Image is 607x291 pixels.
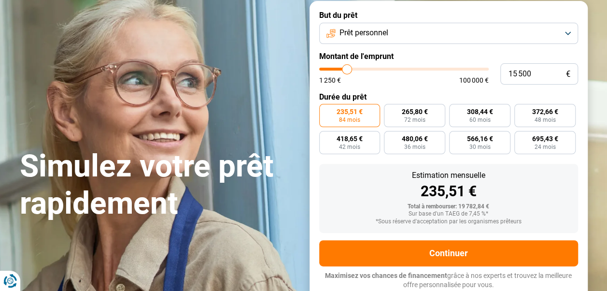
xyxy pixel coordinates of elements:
span: 36 mois [404,144,425,150]
span: 1 250 € [319,77,341,84]
span: 100 000 € [459,77,489,84]
span: 308,44 € [467,108,493,115]
div: 235,51 € [327,184,570,199]
div: *Sous réserve d'acceptation par les organismes prêteurs [327,218,570,225]
div: Estimation mensuelle [327,172,570,179]
span: 42 mois [339,144,360,150]
span: € [566,70,570,78]
button: Prêt personnel [319,23,578,44]
span: 695,43 € [532,135,558,142]
span: 372,66 € [532,108,558,115]
span: 418,65 € [337,135,363,142]
span: 566,16 € [467,135,493,142]
span: 24 mois [535,144,556,150]
span: Prêt personnel [339,28,388,38]
span: Maximisez vos chances de financement [325,272,447,279]
label: Montant de l'emprunt [319,52,578,61]
span: 60 mois [469,117,491,123]
span: 235,51 € [337,108,363,115]
div: Sur base d'un TAEG de 7,45 %* [327,211,570,218]
h1: Simulez votre prêt rapidement [20,148,298,222]
p: grâce à nos experts et trouvez la meilleure offre personnalisée pour vous. [319,271,578,290]
span: 265,80 € [402,108,428,115]
span: 48 mois [535,117,556,123]
span: 84 mois [339,117,360,123]
label: Durée du prêt [319,92,578,102]
label: But du prêt [319,11,578,20]
span: 480,06 € [402,135,428,142]
span: 30 mois [469,144,491,150]
span: 72 mois [404,117,425,123]
button: Continuer [319,240,578,266]
div: Total à rembourser: 19 782,84 € [327,204,570,210]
